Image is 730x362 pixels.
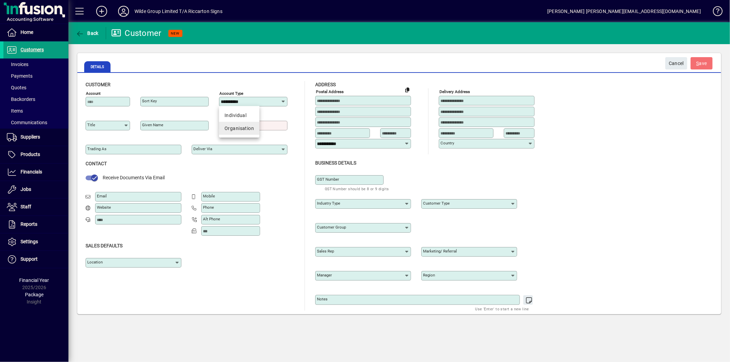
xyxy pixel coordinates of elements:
a: Quotes [3,82,68,93]
span: Items [7,108,23,114]
a: Payments [3,70,68,82]
a: Reports [3,216,68,233]
span: Quotes [7,85,26,90]
div: Customer [111,28,162,39]
app-page-header-button: Back [68,27,106,39]
mat-label: Sort key [142,99,157,103]
span: Invoices [7,62,28,67]
a: Financials [3,164,68,181]
mat-label: Marketing/ Referral [423,249,457,254]
span: NEW [171,31,180,36]
button: Add [91,5,113,17]
a: Products [3,146,68,163]
span: Customer [86,82,111,87]
mat-label: Customer type [423,201,450,206]
mat-label: Website [97,205,111,210]
mat-label: Notes [317,297,328,301]
span: Financial Year [20,277,49,283]
a: Staff [3,198,68,216]
span: Cancel [669,58,684,69]
mat-label: Deliver via [193,146,212,151]
span: Settings [21,239,38,244]
mat-option: Organisation [219,122,259,135]
mat-label: Account Type [219,91,243,96]
span: Reports [21,221,37,227]
span: Backorders [7,96,35,102]
div: Wilde Group Limited T/A Riccarton Signs [135,6,222,17]
a: Home [3,24,68,41]
span: Address [315,82,336,87]
a: Items [3,105,68,117]
span: Staff [21,204,31,209]
a: Knowledge Base [708,1,721,24]
button: Copy to Delivery address [402,84,413,95]
mat-label: Industry type [317,201,340,206]
mat-hint: GST Number should be 8 or 9 digits [325,185,389,193]
mat-label: Account [86,91,101,96]
span: Back [76,30,99,36]
a: Support [3,251,68,268]
button: Cancel [665,57,687,69]
mat-label: Country [440,141,454,145]
span: Contact [86,161,107,166]
mat-label: Sales rep [317,249,334,254]
span: Support [21,256,38,262]
span: Receive Documents Via Email [103,175,165,180]
a: Communications [3,117,68,128]
span: S [696,61,699,66]
span: Communications [7,120,47,125]
mat-label: Email [97,194,107,198]
mat-label: Trading as [87,146,106,151]
span: Payments [7,73,33,79]
mat-label: Location [87,260,103,264]
span: ave [696,58,707,69]
span: Customers [21,47,44,52]
mat-label: Title [87,122,95,127]
mat-label: Mobile [203,194,215,198]
a: Jobs [3,181,68,198]
span: Package [25,292,43,297]
mat-label: Manager [317,273,332,277]
mat-label: Given name [142,122,163,127]
a: Backorders [3,93,68,105]
a: Settings [3,233,68,250]
span: Products [21,152,40,157]
a: Suppliers [3,129,68,146]
mat-option: Individual [219,109,259,122]
mat-label: Phone [203,205,214,210]
span: Sales defaults [86,243,123,248]
div: Organisation [225,125,254,132]
mat-label: GST Number [317,177,339,182]
div: [PERSON_NAME] [PERSON_NAME][EMAIL_ADDRESS][DOMAIN_NAME] [547,6,701,17]
button: Back [74,27,100,39]
span: Suppliers [21,134,40,140]
span: Business details [315,160,356,166]
a: Invoices [3,59,68,70]
span: Jobs [21,186,31,192]
mat-hint: Use 'Enter' to start a new line [475,305,529,313]
mat-label: Customer group [317,225,346,230]
span: Financials [21,169,42,174]
button: Profile [113,5,135,17]
mat-label: Region [423,273,435,277]
div: Individual [225,112,254,119]
span: Details [84,61,111,72]
mat-label: Alt Phone [203,217,220,221]
span: Home [21,29,33,35]
button: Save [691,57,713,69]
